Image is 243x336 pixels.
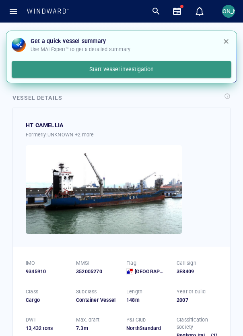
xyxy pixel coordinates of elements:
span: m [135,297,140,303]
p: MMSI [76,260,89,267]
span: 9345910 [26,268,46,275]
div: NorthStandard [126,325,167,332]
p: Call sign [177,260,196,267]
div: 352005270 [76,268,117,275]
div: HT CAMELLIA [26,120,64,130]
span: 7 [76,325,79,331]
div: 2007 [177,297,217,304]
div: Container Vessel [76,297,117,304]
button: Start vessel investigation [12,61,231,78]
p: Get a quick vessel summary [31,36,130,46]
p: Flag [126,260,136,267]
span: 3 [80,325,83,331]
span: Start vessel investigation [21,64,222,74]
iframe: Chat [209,300,237,330]
span: . [79,325,80,331]
p: Max. draft [76,316,99,324]
p: Class [26,288,38,295]
div: Formerly: UNKNOWN [26,130,217,139]
button: [PERSON_NAME] [220,3,237,19]
p: Use MAI Expert™ to get a detailed summary [31,46,130,53]
img: 5905c3502523955847ca2b8c_0 [26,145,182,234]
p: DWT [26,316,37,324]
p: P&I Club [126,316,146,324]
p: +2 more [75,130,94,139]
div: 13,432 tons [26,325,66,332]
span: 148 [126,297,135,303]
div: Vessel details [12,93,62,103]
span: [GEOGRAPHIC_DATA] [135,268,167,275]
span: m [84,325,88,331]
div: Notification center [195,6,204,16]
p: Length [126,288,142,295]
p: IMO [26,260,35,267]
p: Classification society [177,316,217,331]
div: 3E8409 [177,268,217,275]
div: Cargo [26,297,66,304]
p: Year of build [177,288,206,295]
p: Subclass [76,288,97,295]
